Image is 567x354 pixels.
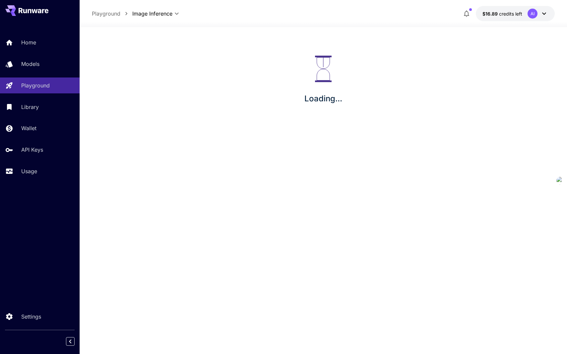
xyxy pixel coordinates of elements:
[304,93,342,105] p: Loading...
[528,9,537,19] div: AI
[21,124,36,132] p: Wallet
[21,146,43,154] p: API Keys
[482,10,522,17] div: $16.89046
[92,10,132,18] nav: breadcrumb
[92,10,120,18] a: Playground
[499,11,522,17] span: credits left
[21,38,36,46] p: Home
[132,10,172,18] span: Image Inference
[482,11,499,17] span: $16.89
[556,177,564,184] img: avatar
[21,81,50,89] p: Playground
[66,337,75,346] button: Collapse sidebar
[476,6,555,21] button: $16.89046AI
[21,60,39,68] p: Models
[21,313,41,321] p: Settings
[21,103,39,111] p: Library
[71,335,80,347] div: Collapse sidebar
[21,167,37,175] p: Usage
